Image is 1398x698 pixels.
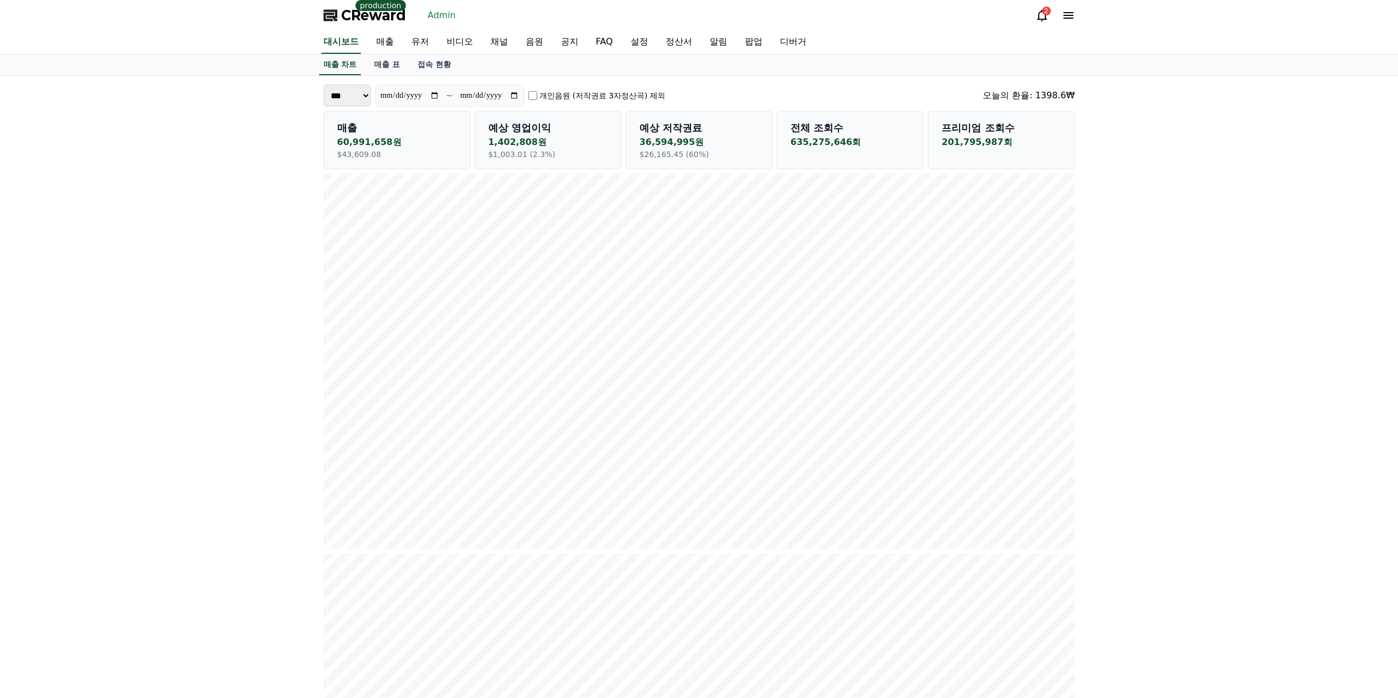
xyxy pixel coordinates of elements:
[337,149,456,160] p: $43,609.08
[701,31,736,54] a: 알림
[482,31,517,54] a: 채널
[324,7,406,24] a: CReward
[622,31,657,54] a: 설정
[424,7,460,24] a: Admin
[163,365,190,373] span: Settings
[337,120,456,136] p: 매출
[409,54,460,75] a: 접속 현황
[517,31,552,54] a: 음원
[639,136,759,149] p: 36,594,995원
[403,31,438,54] a: 유저
[790,136,910,149] p: 635,275,646회
[1042,7,1051,15] div: 2
[91,365,124,374] span: Messages
[771,31,815,54] a: 디버거
[73,348,142,376] a: Messages
[438,31,482,54] a: 비디오
[341,7,406,24] span: CReward
[587,31,622,54] a: FAQ
[365,54,409,75] a: 매출 표
[337,136,456,149] p: 60,991,658원
[488,149,608,160] p: $1,003.01 (2.3%)
[942,136,1061,149] p: 201,795,987회
[3,348,73,376] a: Home
[983,89,1074,102] div: 오늘의 환율: 1398.6₩
[28,365,47,373] span: Home
[790,120,910,136] p: 전체 조회수
[942,120,1061,136] p: 프리미엄 조회수
[142,348,211,376] a: Settings
[639,120,759,136] p: 예상 저작권료
[488,120,608,136] p: 예상 영업이익
[446,89,453,102] p: ~
[552,31,587,54] a: 공지
[367,31,403,54] a: 매출
[736,31,771,54] a: 팝업
[319,54,361,75] a: 매출 차트
[321,31,361,54] a: 대시보드
[1035,9,1049,22] a: 2
[488,136,608,149] p: 1,402,808원
[657,31,701,54] a: 정산서
[639,149,759,160] p: $26,165.45 (60%)
[539,90,665,101] label: 개인음원 (저작권료 3자정산곡) 제외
